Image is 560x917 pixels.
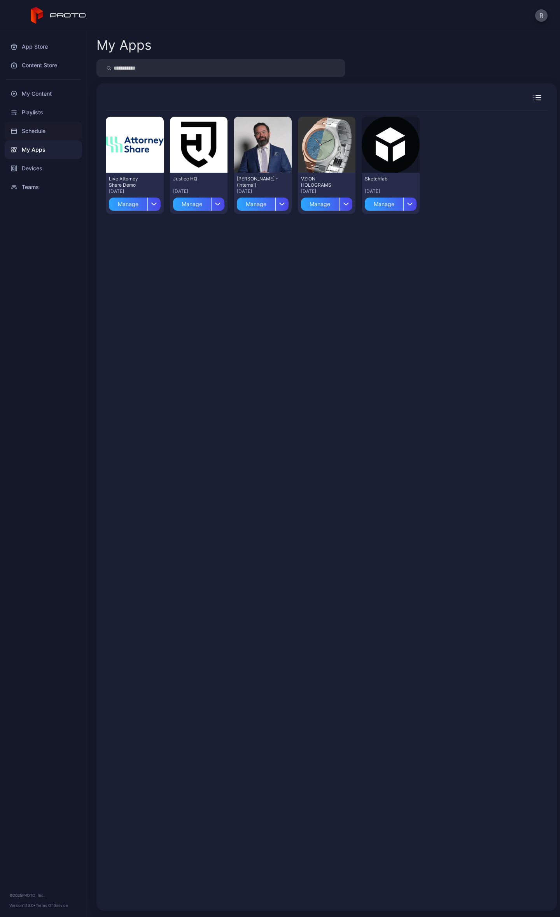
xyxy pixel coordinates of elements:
div: Manage [301,198,339,211]
button: R [535,9,548,22]
button: Manage [237,194,289,211]
a: App Store [5,37,82,56]
div: [DATE] [301,188,353,194]
div: VZION HOLOGRAMS [301,176,344,188]
div: Manage [109,198,147,211]
div: © 2025 PROTO, Inc. [9,892,77,898]
div: [DATE] [237,188,289,194]
div: Manage [237,198,275,211]
a: Devices [5,159,82,178]
a: Schedule [5,122,82,140]
span: Version 1.13.0 • [9,903,36,908]
div: [DATE] [109,188,161,194]
div: My Apps [96,38,152,52]
a: My Content [5,84,82,103]
a: My Apps [5,140,82,159]
div: Live Attorney Share Demo [109,176,152,188]
div: Manage [173,198,212,211]
button: Manage [109,194,161,211]
a: Content Store [5,56,82,75]
button: Manage [173,194,225,211]
button: Manage [365,194,416,211]
div: [DATE] [173,188,225,194]
div: Bob Simon Law - (Internal) [237,176,280,188]
div: Justice HQ [173,176,216,182]
button: Manage [301,194,353,211]
div: Sketchfab [365,176,408,182]
a: Playlists [5,103,82,122]
a: Terms Of Service [36,903,68,908]
div: Manage [365,198,403,211]
a: Teams [5,178,82,196]
div: [DATE] [365,188,416,194]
